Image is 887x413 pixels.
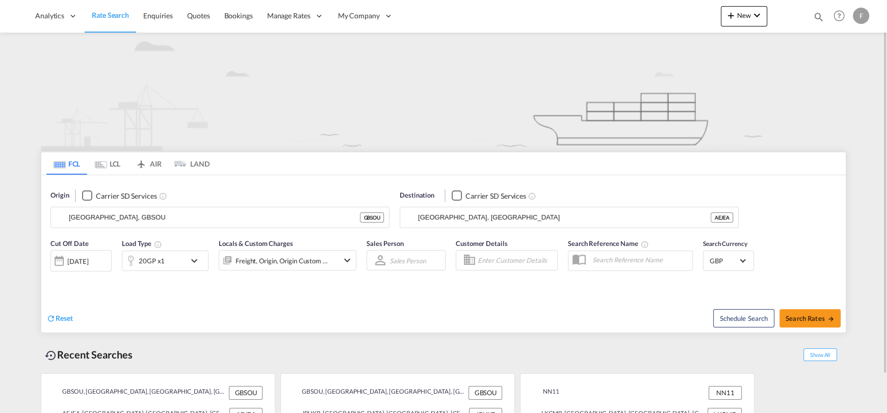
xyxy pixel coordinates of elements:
[51,207,389,228] md-input-container: Southampton, GBSOU
[710,256,738,265] span: GBP
[41,343,137,366] div: Recent Searches
[236,254,328,268] div: Freight Origin Origin Custom Factory Stuffing
[139,254,165,268] div: 20GP x1
[169,152,210,175] md-tab-item: LAND
[703,240,747,247] span: Search Currency
[853,8,869,24] div: F
[713,309,774,327] button: Note: By default Schedule search will only considerorigin ports, destination ports and cut off da...
[46,152,87,175] md-tab-item: FCL
[568,239,649,247] span: Search Reference Name
[188,255,205,267] md-icon: icon-chevron-down
[803,348,837,361] span: Show All
[827,315,834,322] md-icon: icon-arrow-right
[813,11,824,22] md-icon: icon-magnify
[779,309,841,327] button: Search Ratesicon-arrow-right
[725,9,737,21] md-icon: icon-plus 400-fg
[786,314,834,322] span: Search Rates
[641,240,649,249] md-icon: Your search will be saved by the below given name
[92,11,129,19] span: Rate Search
[528,192,536,200] md-icon: Unchecked: Search for CY (Container Yard) services for all selected carriers.Checked : Search for...
[67,257,88,266] div: [DATE]
[187,11,210,20] span: Quotes
[219,250,356,270] div: Freight Origin Origin Custom Factory Stuffingicon-chevron-down
[122,251,208,271] div: 20GP x1icon-chevron-down
[711,212,733,223] div: AEJEA
[587,252,692,267] input: Search Reference Name
[50,190,69,201] span: Origin
[128,152,169,175] md-tab-item: AIR
[830,7,848,24] span: Help
[725,11,763,19] span: New
[122,239,162,247] span: Load Type
[360,212,384,223] div: GBSOU
[751,9,763,21] md-icon: icon-chevron-down
[87,152,128,175] md-tab-item: LCL
[533,386,559,399] div: NN11
[267,11,310,21] span: Manage Rates
[50,250,112,271] div: [DATE]
[219,239,293,247] span: Locals & Custom Charges
[709,253,748,268] md-select: Select Currency: £ GBPUnited Kingdom Pound
[367,239,404,247] span: Sales Person
[46,314,56,323] md-icon: icon-refresh
[35,11,64,21] span: Analytics
[478,253,554,268] input: Enter Customer Details
[468,386,502,399] div: GBSOU
[46,152,210,175] md-pagination-wrapper: Use the left and right arrow keys to navigate between tabs
[293,386,466,399] div: GBSOU, Southampton, United Kingdom, GB & Ireland, Europe
[69,210,360,225] input: Search by Port
[721,6,767,26] button: icon-plus 400-fgNewicon-chevron-down
[41,175,846,333] div: Origin Checkbox No InkUnchecked: Search for CY (Container Yard) services for all selected carrier...
[45,349,57,362] md-icon: icon-backup-restore
[50,239,89,247] span: Cut Off Date
[465,191,526,201] div: Carrier SD Services
[229,386,263,399] div: GBSOU
[709,386,742,399] div: NN11
[224,11,253,20] span: Bookings
[82,190,156,201] md-checkbox: Checkbox No Ink
[813,11,824,26] div: icon-magnify
[159,192,167,200] md-icon: Unchecked: Search for CY (Container Yard) services for all selected carriers.Checked : Search for...
[400,207,738,228] md-input-container: Jebel Ali, AEJEA
[56,314,73,322] span: Reset
[96,191,156,201] div: Carrier SD Services
[154,240,162,249] md-icon: Select multiple loads to view rates
[830,7,853,25] div: Help
[388,253,427,268] md-select: Sales Person
[50,270,58,284] md-datepicker: Select
[400,190,434,201] span: Destination
[452,190,526,201] md-checkbox: Checkbox No Ink
[135,158,147,166] md-icon: icon-airplane
[46,313,73,324] div: icon-refreshReset
[54,386,226,399] div: GBSOU, Southampton, United Kingdom, GB & Ireland, Europe
[418,210,711,225] input: Search by Port
[41,33,846,151] img: new-FCL.png
[341,254,353,266] md-icon: icon-chevron-down
[338,11,380,21] span: My Company
[456,239,507,247] span: Customer Details
[143,11,173,20] span: Enquiries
